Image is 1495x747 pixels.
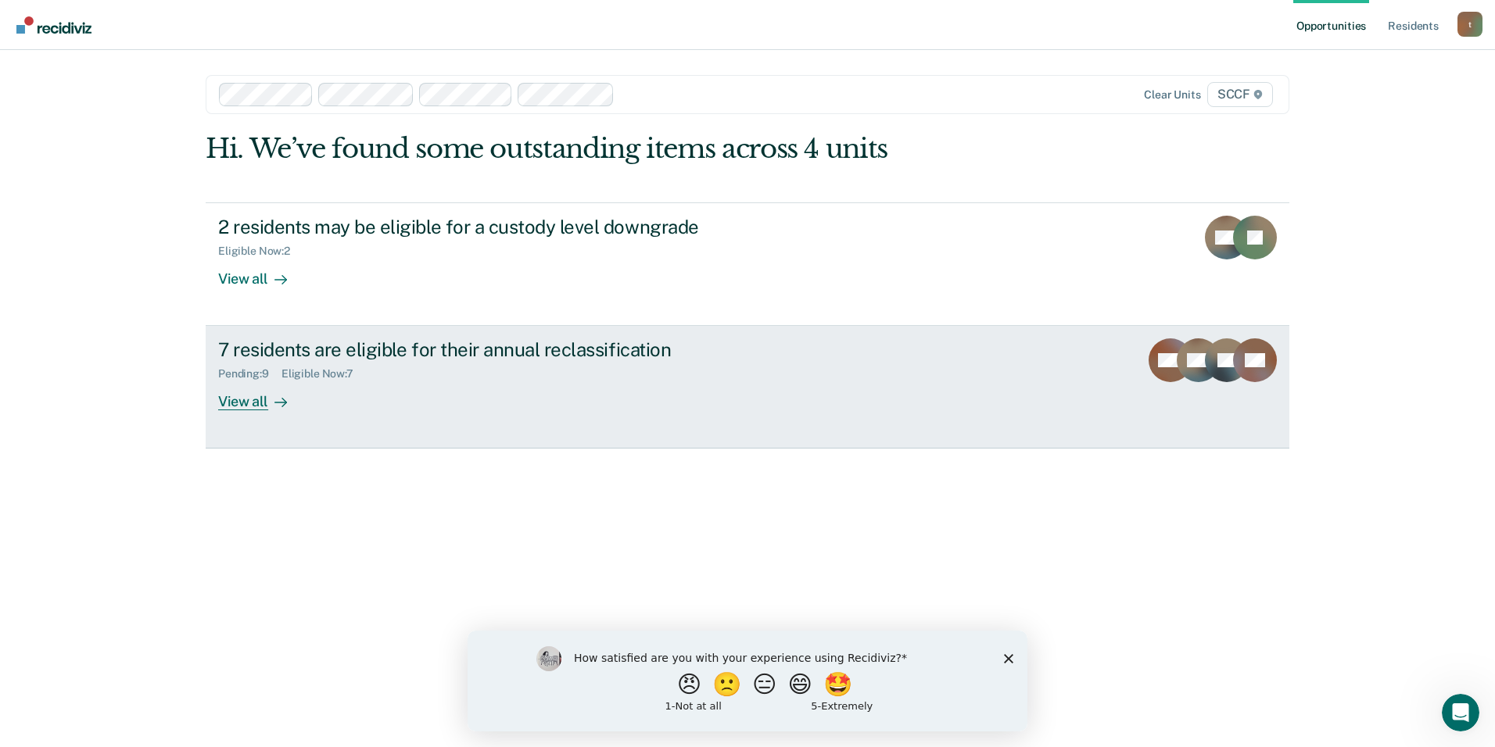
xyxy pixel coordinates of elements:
[1457,12,1482,37] button: Profile dropdown button
[218,257,306,288] div: View all
[1144,88,1201,102] div: Clear units
[206,202,1289,326] a: 2 residents may be eligible for a custody level downgradeEligible Now:2View all
[218,216,767,238] div: 2 residents may be eligible for a custody level downgrade
[218,245,303,258] div: Eligible Now : 2
[218,367,281,381] div: Pending : 9
[1207,82,1273,107] span: SCCF
[468,631,1027,731] iframe: Survey by Kim from Recidiviz
[16,16,91,34] img: Recidiviz
[206,133,1073,165] div: Hi. We’ve found some outstanding items across 4 units
[1442,694,1479,731] iframe: Intercom live chat
[218,381,306,411] div: View all
[218,338,767,361] div: 7 residents are eligible for their annual reclassification
[1457,12,1482,37] div: t
[281,367,366,381] div: Eligible Now : 7
[206,326,1289,449] a: 7 residents are eligible for their annual reclassificationPending:9Eligible Now:7View all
